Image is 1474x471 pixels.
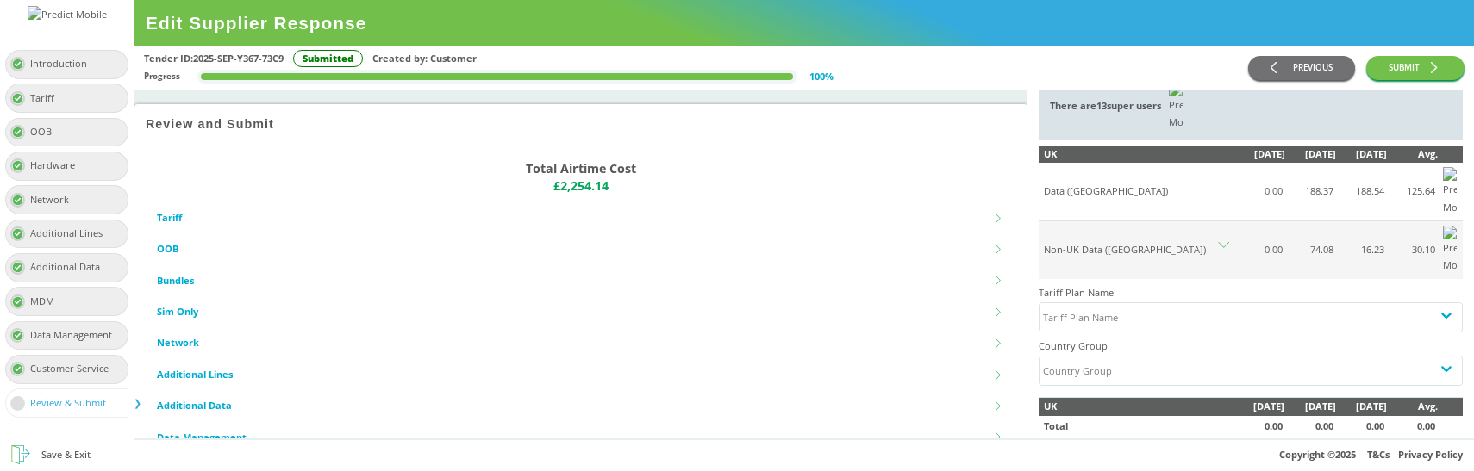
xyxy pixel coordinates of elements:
td: 0.00 [1234,221,1285,279]
div: Tariff Plan Name [1043,308,1118,326]
div: Review & Submit [30,394,117,412]
li: Bundles [157,265,1005,296]
div: Introduction [30,55,98,73]
div: Avg. [1387,146,1438,164]
div: Hardware [30,157,86,175]
button: PREVIOUS [1248,56,1355,81]
div: Copyright © 2025 [134,439,1474,471]
h4: Tariff Plan Name [1039,284,1463,302]
a: Privacy Policy [1398,448,1463,461]
td: 188.37 [1285,163,1336,220]
span: There are 13 super users [1050,99,1167,112]
span: £2,254.14 [553,177,609,195]
div: OOB [30,123,63,141]
div: [DATE] [1285,146,1336,164]
div: [DATE] [1336,146,1387,164]
div: Tariff [30,90,66,108]
img: Predict Mobile [1167,81,1184,134]
img: Predict Mobile [1441,224,1458,277]
div: Progress [144,68,180,86]
td: 188.54 [1336,163,1387,220]
div: Country Group [1043,362,1112,380]
div: Tender ID: 2025-SEP-Y367-73C9 Created by: Customer [144,50,1248,68]
td: 30.10 [1387,221,1438,279]
div: Submitted [293,50,363,67]
li: OOB [157,233,1005,264]
td: 0.00 [1336,416,1387,438]
div: [DATE] [1284,398,1335,416]
li: Additional Data [157,390,1005,421]
div: Customer Service [30,360,120,378]
p: Total Airtime Cost [526,160,636,178]
img: Predict Mobile [1441,165,1458,219]
li: Tariff [157,202,1005,233]
td: Non-UK Data ([GEOGRAPHIC_DATA]) [1039,221,1215,279]
li: Sim Only [157,296,1005,327]
h4: Country Group [1039,338,1463,356]
li: Network [157,328,1005,359]
td: 74.08 [1285,221,1336,279]
div: MDM [30,293,66,311]
div: 100 % [809,68,834,86]
div: UK [1044,398,1216,416]
td: Total [1039,416,1215,438]
div: [DATE] [1234,146,1285,164]
td: 0.00 [1234,163,1285,220]
td: 0.00 [1387,416,1438,438]
td: 125.64 [1387,163,1438,220]
h2: Review and Submit [146,117,274,132]
a: T&Cs [1367,448,1390,461]
td: Data ([GEOGRAPHIC_DATA]) [1039,163,1215,220]
div: Additional Lines [30,225,114,243]
div: UK [1044,146,1216,164]
button: SUBMIT [1366,56,1465,81]
div: Additional Data [30,258,111,276]
div: Data Management [30,326,123,344]
div: [DATE] [1336,398,1387,416]
div: Avg. [1387,398,1438,416]
div: Network [30,191,80,209]
div: [DATE] [1234,398,1284,416]
li: Data Management [157,422,1005,453]
td: 16.23 [1336,221,1387,279]
li: Additional Lines [157,359,1005,390]
td: 0.00 [1284,416,1335,438]
td: 0.00 [1234,416,1284,438]
img: Predict Mobile [28,6,107,24]
div: Save & Exit [41,446,91,464]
